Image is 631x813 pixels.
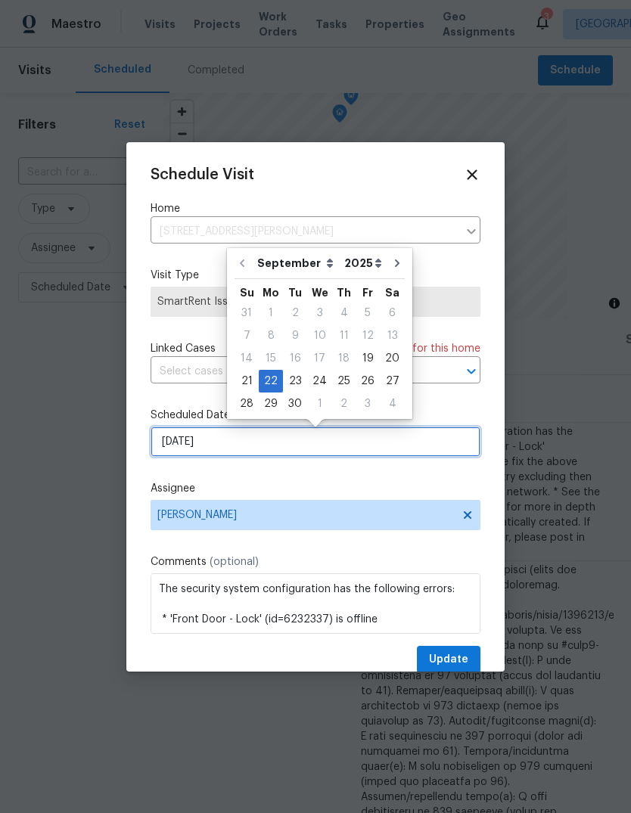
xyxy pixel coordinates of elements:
input: M/D/YYYY [151,427,480,457]
span: Update [429,650,468,669]
button: Open [461,361,482,382]
span: (optional) [210,557,259,567]
div: Tue Sep 23 2025 [283,370,307,393]
div: 11 [332,325,356,346]
div: 28 [235,393,259,414]
div: Fri Sep 19 2025 [356,347,380,370]
span: Linked Cases [151,341,216,356]
div: 20 [380,348,405,369]
div: Fri Oct 03 2025 [356,393,380,415]
button: Go to next month [386,248,409,278]
abbr: Sunday [240,287,254,298]
div: 10 [307,325,332,346]
div: 8 [259,325,283,346]
div: Mon Sep 08 2025 [259,324,283,347]
abbr: Saturday [385,287,399,298]
div: Sat Sep 06 2025 [380,302,405,324]
div: 3 [307,303,332,324]
label: Visit Type [151,268,480,283]
div: Tue Sep 16 2025 [283,347,307,370]
div: Thu Sep 04 2025 [332,302,356,324]
div: 2 [332,393,356,414]
div: 4 [332,303,356,324]
div: Sun Sep 07 2025 [235,324,259,347]
div: 31 [235,303,259,324]
span: Schedule Visit [151,167,254,182]
div: 19 [356,348,380,369]
abbr: Friday [362,287,373,298]
abbr: Tuesday [288,287,302,298]
div: Wed Sep 10 2025 [307,324,332,347]
div: Tue Sep 02 2025 [283,302,307,324]
label: Assignee [151,481,480,496]
div: 30 [283,393,307,414]
div: 22 [259,371,283,392]
div: Tue Sep 30 2025 [283,393,307,415]
div: Sun Sep 21 2025 [235,370,259,393]
div: 27 [380,371,405,392]
div: 13 [380,325,405,346]
div: 12 [356,325,380,346]
div: Thu Sep 25 2025 [332,370,356,393]
div: 3 [356,393,380,414]
div: 26 [356,371,380,392]
div: Sat Sep 27 2025 [380,370,405,393]
div: 14 [235,348,259,369]
div: Sun Sep 28 2025 [235,393,259,415]
span: [PERSON_NAME] [157,509,454,521]
div: 6 [380,303,405,324]
div: Wed Sep 24 2025 [307,370,332,393]
div: Thu Sep 11 2025 [332,324,356,347]
div: Sat Sep 13 2025 [380,324,405,347]
abbr: Monday [263,287,279,298]
div: Fri Sep 05 2025 [356,302,380,324]
div: Tue Sep 09 2025 [283,324,307,347]
input: Select cases [151,360,438,383]
select: Month [253,252,340,275]
label: Scheduled Date [151,408,480,423]
div: Fri Sep 12 2025 [356,324,380,347]
div: Thu Oct 02 2025 [332,393,356,415]
div: 15 [259,348,283,369]
div: 16 [283,348,307,369]
div: Sat Sep 20 2025 [380,347,405,370]
abbr: Wednesday [312,287,328,298]
div: 23 [283,371,307,392]
div: 1 [259,303,283,324]
div: Thu Sep 18 2025 [332,347,356,370]
div: Wed Sep 17 2025 [307,347,332,370]
button: Go to previous month [231,248,253,278]
div: Sun Aug 31 2025 [235,302,259,324]
div: Mon Sep 22 2025 [259,370,283,393]
span: Close [464,166,480,183]
input: Enter in an address [151,220,458,244]
div: Wed Sep 03 2025 [307,302,332,324]
div: Mon Sep 29 2025 [259,393,283,415]
div: 5 [356,303,380,324]
div: 2 [283,303,307,324]
div: 1 [307,393,332,414]
span: SmartRent Issue [157,294,474,309]
div: Wed Oct 01 2025 [307,393,332,415]
div: 17 [307,348,332,369]
div: 7 [235,325,259,346]
button: Update [417,646,480,674]
div: 29 [259,393,283,414]
div: 4 [380,393,405,414]
textarea: The security system configuration has the following errors: * 'Front Door - Lock' (id=6232337) is... [151,573,480,634]
div: 9 [283,325,307,346]
div: Mon Sep 01 2025 [259,302,283,324]
label: Home [151,201,480,216]
label: Comments [151,554,480,569]
div: Fri Sep 26 2025 [356,370,380,393]
div: 25 [332,371,356,392]
div: Sun Sep 14 2025 [235,347,259,370]
div: Sat Oct 04 2025 [380,393,405,415]
div: 18 [332,348,356,369]
div: 24 [307,371,332,392]
div: 21 [235,371,259,392]
select: Year [340,252,386,275]
abbr: Thursday [337,287,351,298]
div: Mon Sep 15 2025 [259,347,283,370]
